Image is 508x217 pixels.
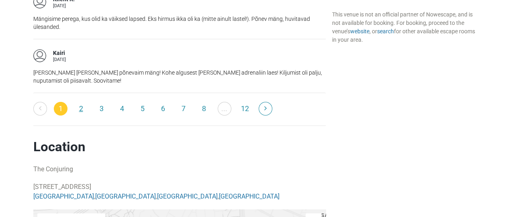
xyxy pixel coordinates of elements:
a: 3 [95,102,108,116]
a: 7 [177,102,190,116]
p: [STREET_ADDRESS] , , , [33,182,326,201]
p: Mängisime perega, kus olid ka väiksed lapsed. Eks hirmus ikka oli ka (mitte ainult lastel!). Põne... [33,15,326,31]
div: Kairi [53,49,66,57]
a: website [350,28,369,34]
div: This venue is not an official partner of Nowescape, and is not available for booking. For booking... [332,10,475,44]
a: search [377,28,394,34]
span: 1 [54,102,67,116]
a: 6 [156,102,170,116]
a: [GEOGRAPHIC_DATA] [219,193,280,200]
p: The Conjuring [33,164,326,174]
p: [PERSON_NAME] [PERSON_NAME] põnevaim mäng! Kohe algusest [PERSON_NAME] adrenaliin laes! Kiljumist... [33,69,326,85]
a: [GEOGRAPHIC_DATA] [95,193,156,200]
a: [GEOGRAPHIC_DATA] [157,193,218,200]
a: [GEOGRAPHIC_DATA] [33,193,94,200]
a: 2 [74,102,88,116]
a: 4 [115,102,129,116]
div: [DATE] [53,4,75,8]
div: [DATE] [53,57,66,62]
a: 12 [238,102,252,116]
a: 8 [197,102,211,116]
a: 5 [136,102,149,116]
h2: Location [33,139,326,155]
